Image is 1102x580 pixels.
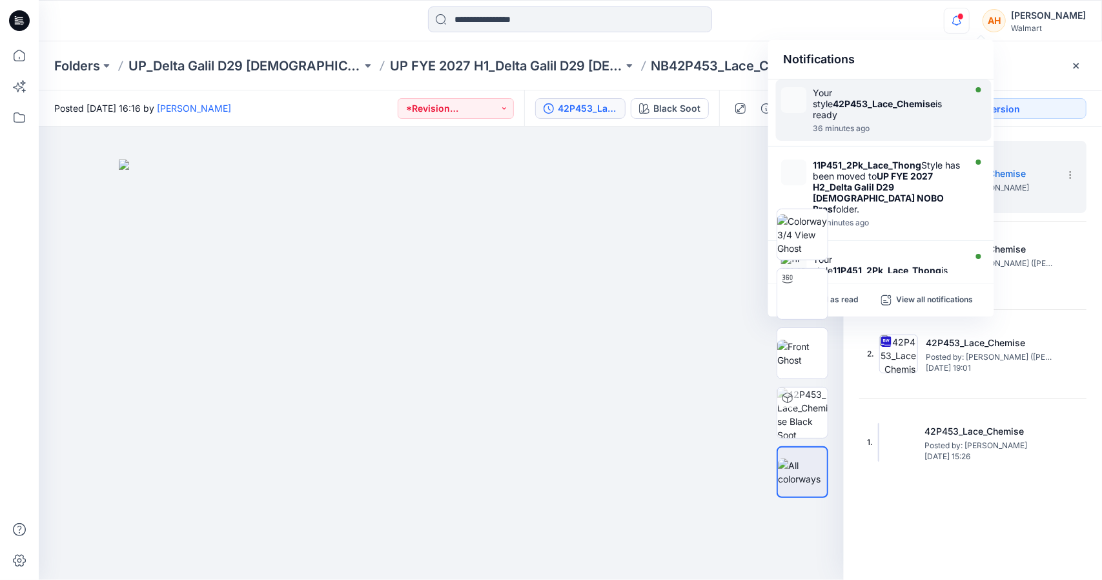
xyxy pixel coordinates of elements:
[558,101,617,116] div: 42P453_Lace_Chemise
[867,348,874,360] span: 2.
[983,9,1006,32] div: AH
[878,423,879,462] img: 42P453_Lace_Chemise
[924,439,1054,452] span: Posted by: Anya Haber
[926,351,1055,364] span: Posted by: Dorelle Mcpherson (Delta Galil)
[813,160,962,214] div: Style has been moved to folder.
[631,98,709,119] button: Black Soot
[813,124,962,133] div: Wednesday, September 17, 2025 15:50
[924,452,1054,461] span: [DATE] 15:26
[1011,8,1086,23] div: [PERSON_NAME]
[926,364,1055,373] span: [DATE] 19:01
[879,335,918,373] img: 42P453_Lace_Chemise
[157,103,231,114] a: [PERSON_NAME]
[128,57,362,75] a: UP_Delta Galil D29 [DEMOGRAPHIC_DATA] NOBO Intimates
[653,101,700,116] div: Black Soot
[813,87,962,120] div: Your style is ready
[119,160,764,580] img: eyJhbGciOiJIUzI1NiIsImtpZCI6IjAiLCJzbHQiOiJzZXMiLCJ0eXAiOiJKV1QifQ.eyJkYXRhIjp7InR5cGUiOiJzdG9yYW...
[54,57,100,75] a: Folders
[777,214,828,255] img: Colorway 3/4 View Ghost
[799,295,859,306] p: Mark all as read
[768,40,994,79] div: Notifications
[924,424,1054,439] h5: 42P453_Lace_Chemise
[756,98,777,119] button: Details
[777,340,828,367] img: Front Ghost
[813,171,944,214] strong: UP FYE 2027 H2_Delta Galil D29 [DEMOGRAPHIC_DATA] NOBO Bras
[390,57,623,75] a: UP FYE 2027 H1_Delta Galil D29 [DEMOGRAPHIC_DATA] NOBO Bras
[897,295,974,306] p: View all notifications
[781,87,807,113] img: 42P453_Lace_Chemise
[777,388,828,438] img: 42P453_Lace_Chemise Black Soot
[1011,23,1086,33] div: Walmart
[926,335,1055,351] h5: 42P453_Lace_Chemise
[1071,61,1081,71] button: Close
[54,101,231,115] span: Posted [DATE] 16:16 by
[778,459,827,486] img: All colorways
[813,160,922,171] strong: 11P451_2Pk_Lace_Thong
[781,160,807,185] img: 11P451_2Pk_Lace_Thong
[833,265,942,276] strong: 11P451_2Pk_Lace_Thong
[867,437,873,448] span: 1.
[651,57,815,75] p: NB42P453_Lace_Chemise
[833,98,936,109] strong: 42P453_Lace_Chemise
[813,254,962,287] div: Your style is ready
[535,98,626,119] button: 42P453_Lace_Chemise
[813,218,962,227] div: Wednesday, September 17, 2025 15:36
